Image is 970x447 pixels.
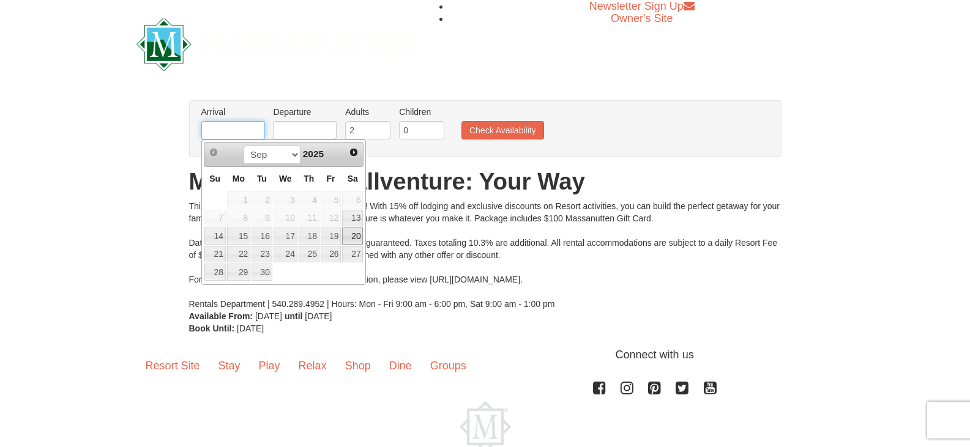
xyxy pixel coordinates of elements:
td: unAvailable [273,191,298,209]
strong: until [285,311,303,321]
span: Wednesday [279,174,292,183]
a: 25 [299,246,319,263]
td: unAvailable [320,191,342,209]
span: Friday [327,174,335,183]
td: available [204,263,226,281]
label: Adults [345,106,390,118]
label: Children [399,106,444,118]
span: 10 [274,210,297,227]
strong: Book Until: [189,323,235,333]
p: Connect with us [136,347,834,363]
h1: Massanutten Fallventure: Your Way [189,169,782,194]
a: 29 [227,264,250,281]
td: available [320,227,342,245]
span: 3 [274,191,297,209]
td: available [251,263,273,281]
a: Relax [289,347,336,385]
span: 12 [321,210,341,227]
span: Next [349,147,359,157]
label: Departure [273,106,337,118]
a: 23 [252,246,272,263]
td: unAvailable [298,191,320,209]
a: 17 [274,227,297,245]
td: available [298,245,320,264]
a: 27 [342,246,363,263]
strong: Available From: [189,311,253,321]
span: Sunday [209,174,220,183]
a: Owner's Site [611,12,673,24]
a: Groups [421,347,476,385]
a: 15 [227,227,250,245]
img: Massanutten Resort Logo [136,18,417,71]
td: available [273,227,298,245]
td: available [251,245,273,264]
td: unAvailable [341,191,364,209]
span: 9 [252,210,272,227]
td: available [341,209,364,227]
span: Saturday [348,174,358,183]
a: 19 [321,227,341,245]
a: Massanutten Resort [136,28,417,57]
a: 28 [204,264,226,281]
a: 21 [204,246,226,263]
a: Prev [206,144,223,161]
td: unAvailable [204,209,226,227]
span: Monday [233,174,245,183]
td: unAvailable [226,209,251,227]
a: 18 [299,227,319,245]
td: available [273,245,298,264]
a: 30 [252,264,272,281]
span: [DATE] [237,323,264,333]
a: 16 [252,227,272,245]
a: Dine [380,347,421,385]
span: Tuesday [257,174,267,183]
a: 20 [342,227,363,245]
a: 22 [227,246,250,263]
td: available [226,245,251,264]
a: Play [250,347,289,385]
span: Prev [209,147,218,157]
button: Check Availability [461,121,544,139]
a: Next [345,144,362,161]
span: 2025 [303,149,324,159]
a: 14 [204,227,226,245]
span: 8 [227,210,250,227]
a: 26 [321,246,341,263]
label: Arrival [201,106,265,118]
td: available [341,245,364,264]
span: 5 [321,191,341,209]
span: 11 [299,210,319,227]
span: 6 [342,191,363,209]
td: unAvailable [251,191,273,209]
td: available [251,227,273,245]
span: [DATE] [305,311,332,321]
td: available [226,227,251,245]
td: available [204,245,226,264]
td: unAvailable [298,209,320,227]
td: unAvailable [320,209,342,227]
span: 1 [227,191,250,209]
div: This fall, adventure is all yours at Massanutten! With 15% off lodging and exclusive discounts on... [189,200,782,310]
a: Resort Site [136,347,209,385]
td: unAvailable [251,209,273,227]
td: available [298,227,320,245]
span: Thursday [304,174,314,183]
td: available [226,263,251,281]
a: 13 [342,210,363,227]
a: Stay [209,347,250,385]
td: unAvailable [273,209,298,227]
span: [DATE] [255,311,282,321]
td: available [204,227,226,245]
td: available [320,245,342,264]
a: 24 [274,246,297,263]
td: available [341,227,364,245]
span: 4 [299,191,319,209]
td: unAvailable [226,191,251,209]
a: Shop [336,347,380,385]
span: 7 [204,210,226,227]
span: 2 [252,191,272,209]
